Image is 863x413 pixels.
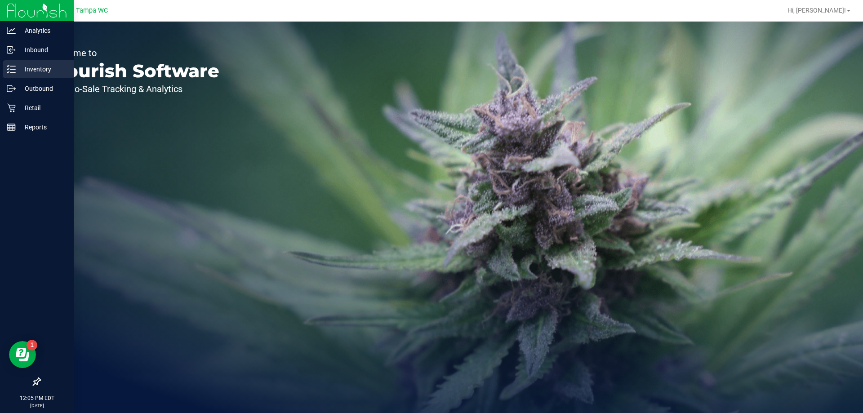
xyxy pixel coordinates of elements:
[16,64,70,75] p: Inventory
[7,45,16,54] inline-svg: Inbound
[7,123,16,132] inline-svg: Reports
[16,25,70,36] p: Analytics
[49,49,219,58] p: Welcome to
[16,44,70,55] p: Inbound
[787,7,846,14] span: Hi, [PERSON_NAME]!
[49,62,219,80] p: Flourish Software
[7,65,16,74] inline-svg: Inventory
[4,394,70,402] p: 12:05 PM EDT
[49,84,219,93] p: Seed-to-Sale Tracking & Analytics
[76,7,108,14] span: Tampa WC
[16,122,70,133] p: Reports
[27,340,37,351] iframe: Resource center unread badge
[7,103,16,112] inline-svg: Retail
[7,84,16,93] inline-svg: Outbound
[16,102,70,113] p: Retail
[16,83,70,94] p: Outbound
[4,402,70,409] p: [DATE]
[7,26,16,35] inline-svg: Analytics
[9,341,36,368] iframe: Resource center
